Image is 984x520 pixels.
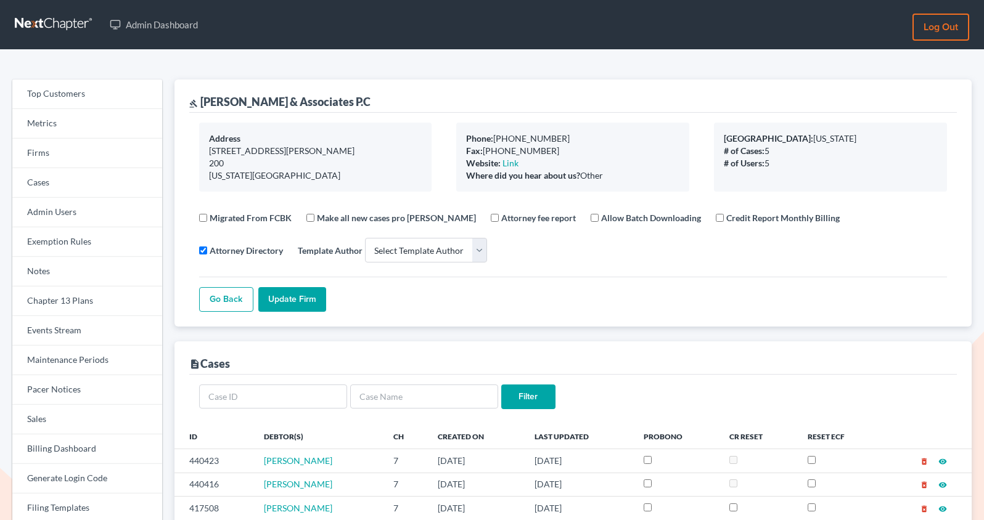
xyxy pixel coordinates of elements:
td: 440423 [174,449,254,473]
a: Cases [12,168,162,198]
b: # of Users: [724,158,765,168]
a: Events Stream [12,316,162,346]
td: 7 [383,473,428,496]
div: [US_STATE] [724,132,937,145]
td: [DATE] [428,449,525,473]
div: [PHONE_NUMBER] [466,132,679,145]
input: Update Firm [258,287,326,312]
div: [US_STATE][GEOGRAPHIC_DATA] [209,169,422,182]
i: delete_forever [920,505,929,513]
a: Maintenance Periods [12,346,162,375]
input: Filter [501,384,556,409]
a: [PERSON_NAME] [264,479,332,489]
td: [DATE] [428,497,525,520]
i: visibility [938,505,947,513]
td: [DATE] [525,497,633,520]
label: Attorney fee report [501,211,576,224]
a: [PERSON_NAME] [264,503,332,513]
label: Allow Batch Downloading [601,211,701,224]
a: visibility [938,455,947,466]
label: Attorney Directory [210,244,283,257]
th: ProBono [634,424,720,449]
th: Ch [383,424,428,449]
td: [DATE] [525,473,633,496]
i: delete_forever [920,481,929,489]
a: Notes [12,257,162,286]
a: Link [502,158,519,168]
i: delete_forever [920,457,929,466]
b: Address [209,133,240,144]
td: [DATE] [428,473,525,496]
th: CR Reset [720,424,797,449]
a: Generate Login Code [12,464,162,494]
td: [DATE] [525,449,633,473]
b: # of Cases: [724,145,765,156]
a: Admin Dashboard [104,14,204,36]
a: Chapter 13 Plans [12,286,162,316]
th: Debtor(s) [254,424,383,449]
a: Firms [12,139,162,168]
a: visibility [938,479,947,489]
td: 440416 [174,473,254,496]
a: Metrics [12,109,162,139]
i: visibility [938,481,947,489]
div: [PERSON_NAME] & Associates P.C [189,94,371,109]
a: Admin Users [12,198,162,227]
input: Case ID [199,384,347,409]
a: Pacer Notices [12,375,162,405]
div: 5 [724,157,937,169]
th: ID [174,424,254,449]
b: [GEOGRAPHIC_DATA]: [724,133,813,144]
div: 5 [724,145,937,157]
input: Case Name [350,384,498,409]
label: Make all new cases pro [PERSON_NAME] [317,211,476,224]
div: [PHONE_NUMBER] [466,145,679,157]
th: Reset ECF [798,424,881,449]
td: 7 [383,497,428,520]
label: Template Author [298,244,363,257]
td: 7 [383,449,428,473]
a: visibility [938,503,947,513]
a: Log out [912,14,969,41]
i: visibility [938,457,947,466]
div: Other [466,169,679,182]
th: Last Updated [525,424,633,449]
b: Website: [466,158,501,168]
i: description [189,359,200,370]
a: Top Customers [12,79,162,109]
a: Go Back [199,287,253,312]
a: delete_forever [920,503,929,513]
label: Migrated From FCBK [210,211,292,224]
div: Cases [189,356,230,371]
div: [STREET_ADDRESS][PERSON_NAME] [209,145,422,157]
a: delete_forever [920,479,929,489]
a: [PERSON_NAME] [264,455,332,466]
i: gavel [189,99,198,108]
div: 200 [209,157,422,169]
b: Phone: [466,133,493,144]
a: Exemption Rules [12,227,162,257]
b: Fax: [466,145,483,156]
label: Credit Report Monthly Billing [726,211,840,224]
a: Sales [12,405,162,434]
b: Where did you hear about us? [466,170,580,181]
th: Created On [428,424,525,449]
a: delete_forever [920,455,929,466]
a: Billing Dashboard [12,434,162,464]
td: 417508 [174,497,254,520]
